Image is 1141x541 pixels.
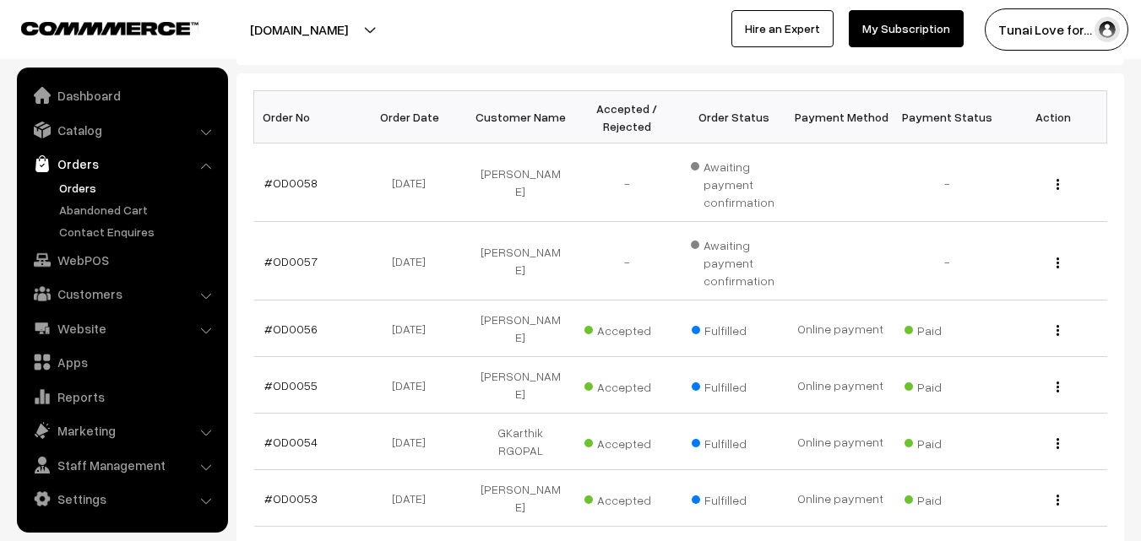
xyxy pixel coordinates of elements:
a: Apps [21,347,222,377]
th: Action [1000,91,1106,143]
span: Fulfilled [692,317,776,339]
a: #OD0054 [264,435,318,449]
td: Online payment [787,300,894,357]
img: Menu [1057,438,1059,449]
a: Orders [55,179,222,197]
th: Customer Name [467,91,573,143]
td: [DATE] [361,300,467,357]
img: user [1095,17,1120,42]
span: Accepted [584,317,669,339]
td: [DATE] [361,470,467,527]
a: COMMMERCE [21,17,169,37]
td: [DATE] [361,357,467,414]
img: Menu [1057,325,1059,336]
a: #OD0053 [264,491,318,506]
img: Menu [1057,257,1059,268]
th: Payment Status [894,91,1000,143]
td: GKarthik RGOPAL [467,414,573,470]
td: [DATE] [361,143,467,222]
a: Abandoned Cart [55,201,222,219]
td: [PERSON_NAME] [467,357,573,414]
td: - [573,222,680,300]
a: Reports [21,381,222,412]
th: Order No [254,91,361,143]
button: Tunai Love for… [985,8,1128,51]
th: Order Status [681,91,787,143]
img: Menu [1057,179,1059,190]
a: Contact Enquires [55,223,222,241]
td: Online payment [787,414,894,470]
a: Catalog [21,115,222,145]
a: My Subscription [849,10,964,47]
td: [DATE] [361,414,467,470]
span: Paid [905,430,989,452]
a: Customers [21,279,222,309]
a: Marketing [21,415,222,446]
th: Payment Method [787,91,894,143]
td: [PERSON_NAME] [467,143,573,222]
th: Order Date [361,91,467,143]
span: Accepted [584,487,669,509]
span: Paid [905,317,989,339]
span: Paid [905,374,989,396]
span: Fulfilled [692,430,776,452]
th: Accepted / Rejected [573,91,680,143]
img: COMMMERCE [21,22,198,35]
td: [PERSON_NAME] [467,470,573,527]
td: [PERSON_NAME] [467,222,573,300]
button: [DOMAIN_NAME] [191,8,407,51]
td: - [573,143,680,222]
span: Fulfilled [692,374,776,396]
a: #OD0056 [264,322,318,336]
td: [PERSON_NAME] [467,300,573,357]
a: #OD0058 [264,176,318,190]
a: Hire an Expert [731,10,834,47]
td: Online payment [787,357,894,414]
span: Accepted [584,374,669,396]
img: Menu [1057,495,1059,506]
a: WebPOS [21,245,222,275]
img: Menu [1057,381,1059,392]
a: #OD0057 [264,254,318,268]
a: Staff Management [21,450,222,480]
a: Orders [21,149,222,179]
span: Awaiting payment confirmation [691,154,777,211]
td: [DATE] [361,222,467,300]
span: Paid [905,487,989,509]
td: - [894,143,1000,222]
a: Settings [21,484,222,514]
td: Online payment [787,470,894,527]
span: Fulfilled [692,487,776,509]
a: #OD0055 [264,378,318,392]
a: Dashboard [21,80,222,111]
td: - [894,222,1000,300]
a: Website [21,313,222,344]
span: Accepted [584,430,669,452]
span: Awaiting payment confirmation [691,232,777,289]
